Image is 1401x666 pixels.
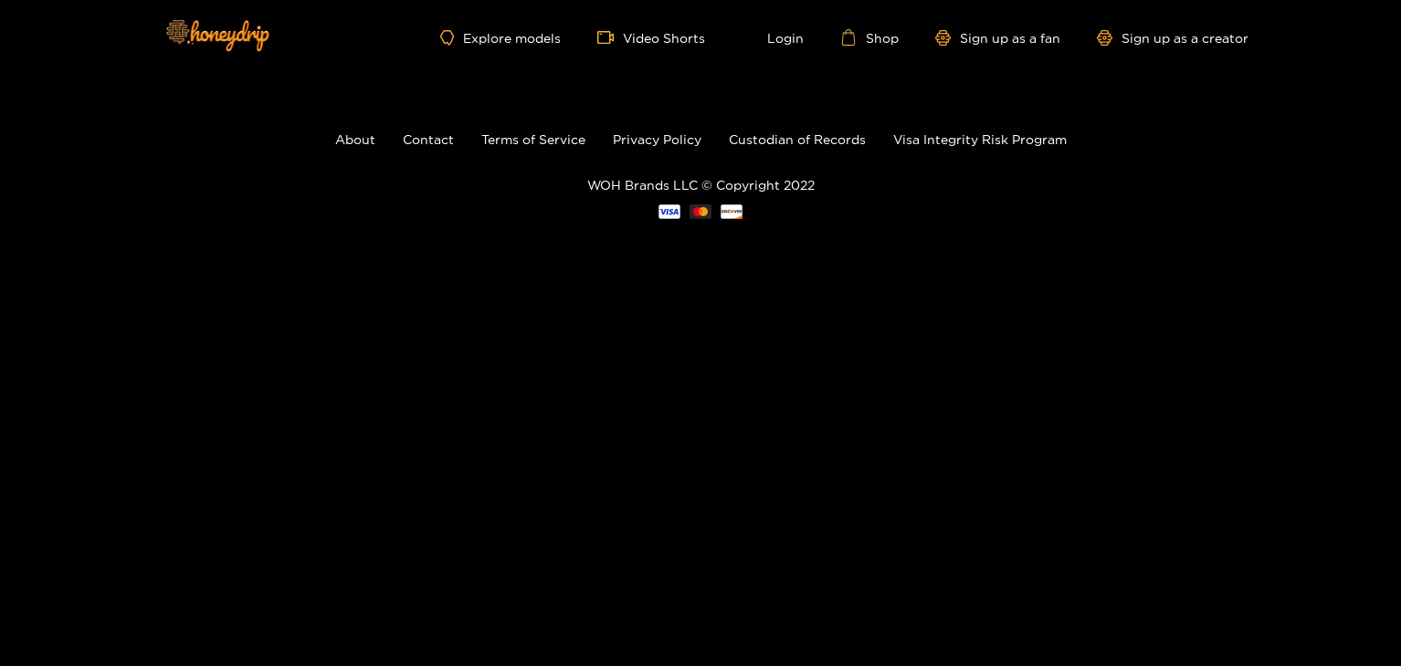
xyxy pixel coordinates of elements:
[935,30,1060,46] a: Sign up as a fan
[481,132,585,146] a: Terms of Service
[613,132,701,146] a: Privacy Policy
[893,132,1067,146] a: Visa Integrity Risk Program
[335,132,375,146] a: About
[597,29,623,46] span: video-camera
[840,29,899,46] a: Shop
[729,132,866,146] a: Custodian of Records
[440,30,561,46] a: Explore models
[597,29,705,46] a: Video Shorts
[403,132,454,146] a: Contact
[742,29,804,46] a: Login
[1097,30,1248,46] a: Sign up as a creator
